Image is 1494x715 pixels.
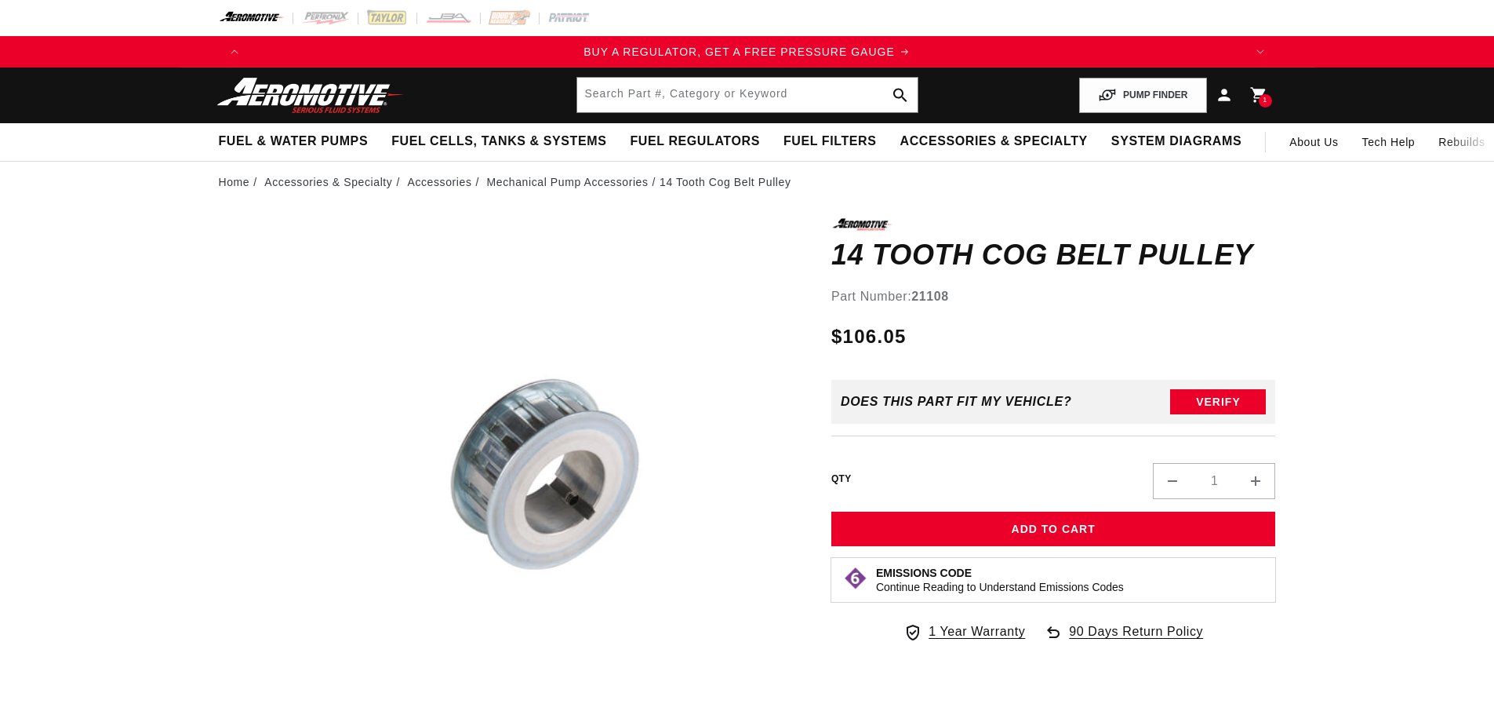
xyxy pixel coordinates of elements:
summary: Accessories & Specialty [889,123,1100,160]
h1: 14 Tooth Cog Belt Pulley [831,243,1276,268]
a: Home [219,173,250,191]
li: Accessories & Specialty [264,173,404,191]
div: Part Number: [831,286,1276,307]
summary: Fuel Cells, Tanks & Systems [380,123,618,160]
span: Fuel Filters [783,133,877,150]
span: 1 Year Warranty [929,622,1025,642]
span: Fuel Cells, Tanks & Systems [391,133,606,150]
span: About Us [1289,136,1338,148]
li: 14 Tooth Cog Belt Pulley [660,173,791,191]
span: System Diagrams [1111,133,1241,150]
button: PUMP FINDER [1079,78,1206,113]
a: About Us [1278,123,1350,161]
p: Continue Reading to Understand Emissions Codes [876,580,1124,594]
span: 1 [1263,94,1267,108]
a: Accessories [407,173,471,191]
button: Verify [1170,389,1266,414]
button: Translation missing: en.sections.announcements.previous_announcement [219,36,250,67]
span: 90 Days Return Policy [1069,622,1203,658]
a: Mechanical Pump Accessories [487,173,649,191]
button: Emissions CodeContinue Reading to Understand Emissions Codes [876,566,1124,594]
span: Fuel & Water Pumps [219,133,369,150]
strong: Emissions Code [876,567,972,579]
strong: 21108 [911,290,949,303]
img: Aeromotive [213,77,409,114]
span: Fuel Regulators [630,133,759,150]
a: BUY A REGULATOR, GET A FREE PRESSURE GAUGE [250,43,1245,60]
button: search button [883,78,918,112]
div: Announcement [250,43,1245,60]
img: Emissions code [843,566,868,591]
summary: System Diagrams [1100,123,1253,160]
div: Does This part fit My vehicle? [841,395,1072,409]
span: Accessories & Specialty [900,133,1088,150]
span: $106.05 [831,323,907,351]
summary: Fuel & Water Pumps [207,123,380,160]
nav: breadcrumbs [219,173,1276,191]
summary: Fuel Regulators [618,123,771,160]
input: Search by Part Number, Category or Keyword [577,78,918,112]
a: 90 Days Return Policy [1044,622,1203,658]
div: 1 of 4 [250,43,1245,60]
summary: Tech Help [1350,123,1427,161]
label: QTY [831,472,852,486]
summary: Fuel Filters [772,123,889,160]
span: Rebuilds [1438,133,1485,151]
span: BUY A REGULATOR, GET A FREE PRESSURE GAUGE [583,46,895,58]
button: Add to Cart [831,512,1276,547]
button: Translation missing: en.sections.announcements.next_announcement [1245,36,1276,67]
slideshow-component: Translation missing: en.sections.announcements.announcement_bar [180,36,1315,67]
a: 1 Year Warranty [903,622,1025,642]
span: Tech Help [1362,133,1416,151]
